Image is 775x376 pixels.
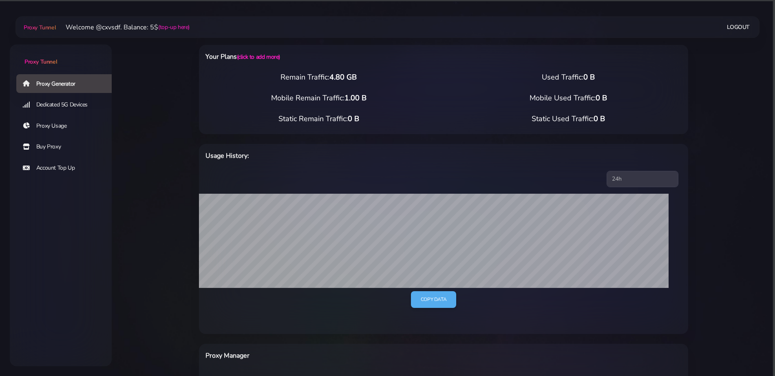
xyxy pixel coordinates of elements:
[10,44,112,66] a: Proxy Tunnel
[444,72,693,83] div: Used Traffic:
[444,93,693,104] div: Mobile Used Traffic:
[205,350,479,361] h6: Proxy Manager
[16,159,118,177] a: Account Top Up
[194,113,444,124] div: Static Remain Traffic:
[56,22,190,32] li: Welcome @cxvsdf. Balance: 5$
[194,93,444,104] div: Mobile Remain Traffic:
[24,58,57,66] span: Proxy Tunnel
[16,137,118,156] a: Buy Proxy
[444,113,693,124] div: Static Used Traffic:
[16,95,118,114] a: Dedicated 5G Devices
[727,20,750,35] a: Logout
[16,117,118,135] a: Proxy Usage
[594,114,605,124] span: 0 B
[158,23,190,31] a: (top-up here)
[583,72,595,82] span: 0 B
[329,72,357,82] span: 4.80 GB
[348,114,359,124] span: 0 B
[411,291,456,308] a: Copy data
[24,24,56,31] span: Proxy Tunnel
[194,72,444,83] div: Remain Traffic:
[22,21,56,34] a: Proxy Tunnel
[205,51,479,62] h6: Your Plans
[596,93,607,103] span: 0 B
[16,74,118,93] a: Proxy Generator
[205,150,479,161] h6: Usage History:
[344,93,367,103] span: 1.00 B
[237,53,280,61] a: (click to add more)
[735,336,765,366] iframe: Webchat Widget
